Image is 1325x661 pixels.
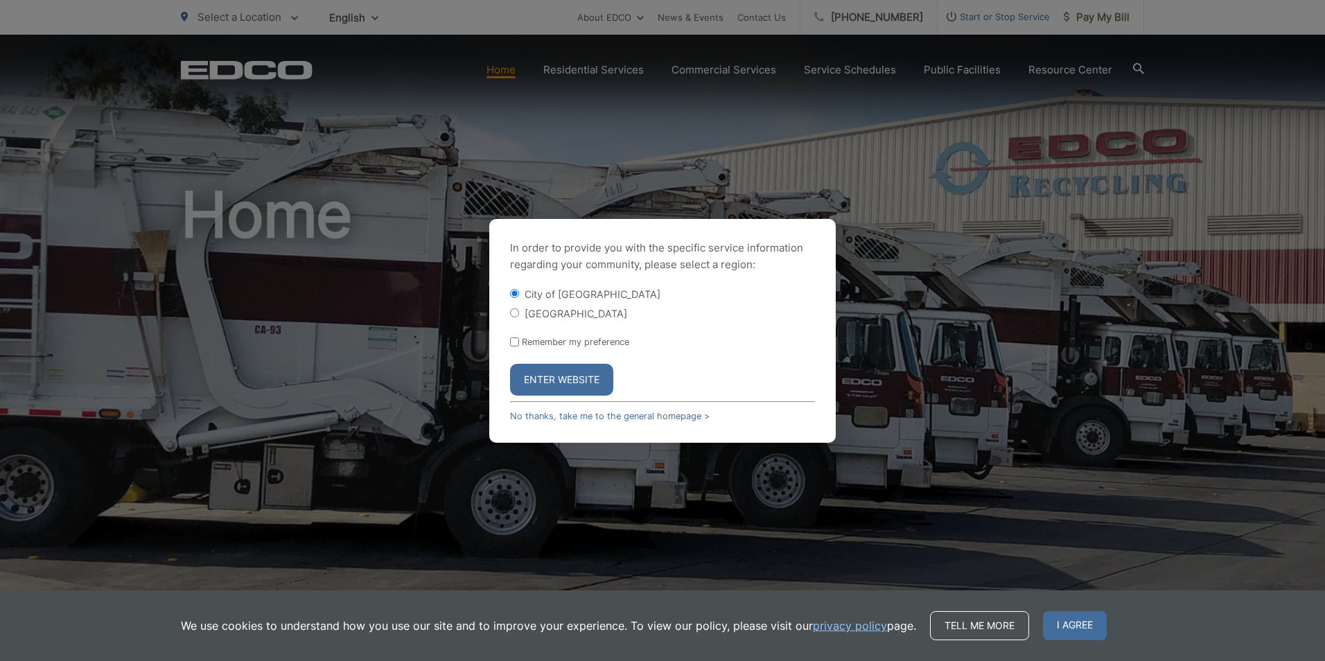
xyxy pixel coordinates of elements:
p: In order to provide you with the specific service information regarding your community, please se... [510,240,815,273]
span: I agree [1043,611,1107,640]
label: City of [GEOGRAPHIC_DATA] [525,288,660,300]
label: Remember my preference [522,337,629,347]
a: No thanks, take me to the general homepage > [510,411,710,421]
p: We use cookies to understand how you use our site and to improve your experience. To view our pol... [181,617,916,634]
a: privacy policy [813,617,887,634]
button: Enter Website [510,364,613,396]
a: Tell me more [930,611,1029,640]
label: [GEOGRAPHIC_DATA] [525,308,627,319]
